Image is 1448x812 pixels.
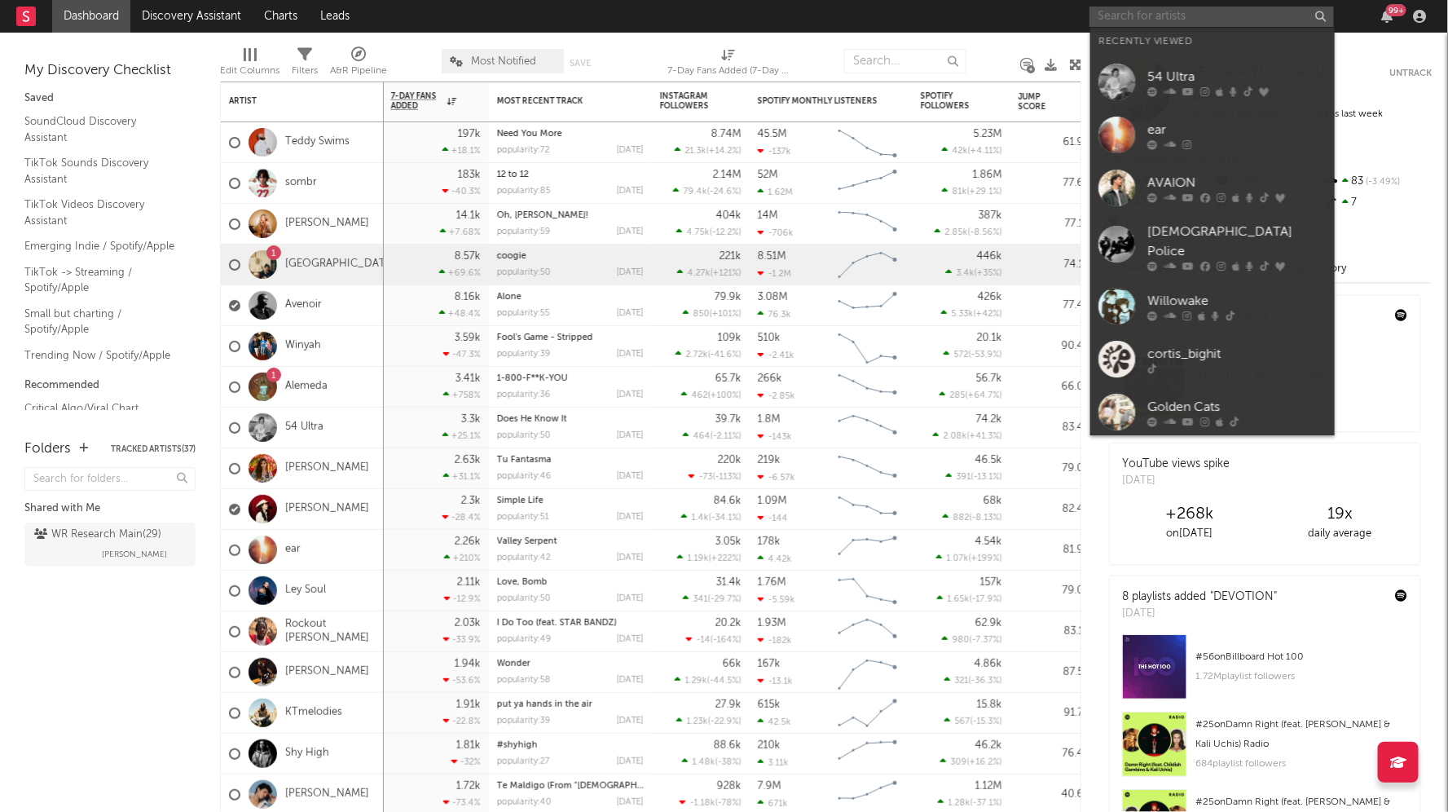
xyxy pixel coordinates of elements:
[285,380,328,394] a: Alemeda
[758,431,792,442] div: -143k
[285,788,369,801] a: [PERSON_NAME]
[692,391,708,400] span: 462
[1195,754,1407,774] div: 684 playlist followers
[976,373,1002,384] div: 56.7k
[439,267,481,278] div: +69.6 %
[455,333,481,343] div: 3.59k
[285,461,369,475] a: [PERSON_NAME]
[285,747,329,761] a: Shy High
[24,499,196,519] div: Shared with Me
[497,293,522,302] a: Alone
[1019,500,1084,519] div: 82.4
[831,448,904,489] svg: Chart title
[714,496,742,506] div: 84.6k
[758,292,788,302] div: 3.08M
[455,536,481,547] div: 2.26k
[831,245,904,285] svg: Chart title
[497,619,617,628] a: I Do Too (feat. STAR BANDZ)
[570,59,591,68] button: Save
[667,61,790,81] div: 7-Day Fans Added (7-Day Fans Added)
[1019,459,1084,479] div: 79.0
[970,432,1000,441] span: +41.3 %
[457,577,481,588] div: 2.11k
[1147,223,1327,262] div: [DEMOGRAPHIC_DATA] Police
[711,514,739,523] span: -34.1 %
[921,91,978,111] div: Spotify Followers
[330,61,387,81] div: A&R Pipeline
[617,227,644,236] div: [DATE]
[681,390,742,400] div: ( )
[758,577,786,588] div: 1.76M
[689,471,742,482] div: ( )
[111,445,196,453] button: Tracked Artists(37)
[497,333,593,342] a: Fool's Game - Stripped
[497,252,526,261] a: coogie
[711,554,739,563] span: +222 %
[1323,171,1432,192] div: 83
[1122,589,1277,606] div: 8 playlists added
[285,618,376,646] a: Rockout [PERSON_NAME]
[24,196,179,229] a: TikTok Videos Discovery Assistant
[953,188,967,196] span: 81k
[292,41,318,88] div: Filters
[710,188,739,196] span: -24.6 %
[458,129,481,139] div: 197k
[24,467,196,491] input: Search for folders...
[978,292,1002,302] div: 426k
[455,455,481,466] div: 2.63k
[1098,32,1327,51] div: Recently Viewed
[1019,541,1084,560] div: 81.9
[497,252,644,261] div: coogie
[677,553,742,563] div: ( )
[933,430,1002,441] div: ( )
[940,390,1002,400] div: ( )
[1381,10,1393,23] button: 99+
[660,91,717,111] div: Instagram Followers
[971,554,1000,563] span: +199 %
[677,267,742,278] div: ( )
[1110,712,1419,789] a: #25onDamn Right (feat. [PERSON_NAME] & Kali Uchis) Radio684playlist followers
[1019,377,1084,397] div: 66.0
[947,554,969,563] span: 1.07k
[497,333,644,342] div: Fool's Game - Stripped
[718,333,742,343] div: 109k
[1114,505,1265,524] div: +268k
[285,298,322,312] a: Avenoir
[712,310,739,319] span: +101 %
[285,339,321,353] a: Winyah
[1019,337,1084,356] div: 90.4
[720,251,742,262] div: 221k
[975,536,1002,547] div: 4.54k
[711,351,739,360] span: -41.6 %
[831,571,904,611] svg: Chart title
[24,376,196,395] div: Recommended
[713,269,739,278] span: +121 %
[758,373,782,384] div: 266k
[673,186,742,196] div: ( )
[693,432,711,441] span: 464
[497,741,538,750] a: #shyhigh
[285,584,326,598] a: Ley Soul
[617,268,644,277] div: [DATE]
[758,496,787,506] div: 1.09M
[497,227,551,236] div: popularity: 59
[831,122,904,163] svg: Chart title
[976,310,1000,319] span: +42 %
[971,351,1000,360] span: -53.9 %
[1090,161,1335,214] a: AVAION
[844,49,966,73] input: Search...
[456,210,481,221] div: 14.1k
[1019,418,1084,438] div: 83.4
[497,170,529,179] a: 12 to 12
[285,135,350,149] a: Teddy Swims
[942,186,1002,196] div: ( )
[970,188,1000,196] span: +29.1 %
[936,553,1002,563] div: ( )
[292,61,318,81] div: Filters
[1090,280,1335,333] a: Willowake
[458,170,481,180] div: 183k
[758,333,781,343] div: 510k
[1089,7,1334,27] input: Search for artists
[24,89,196,108] div: Saved
[497,554,551,563] div: popularity: 42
